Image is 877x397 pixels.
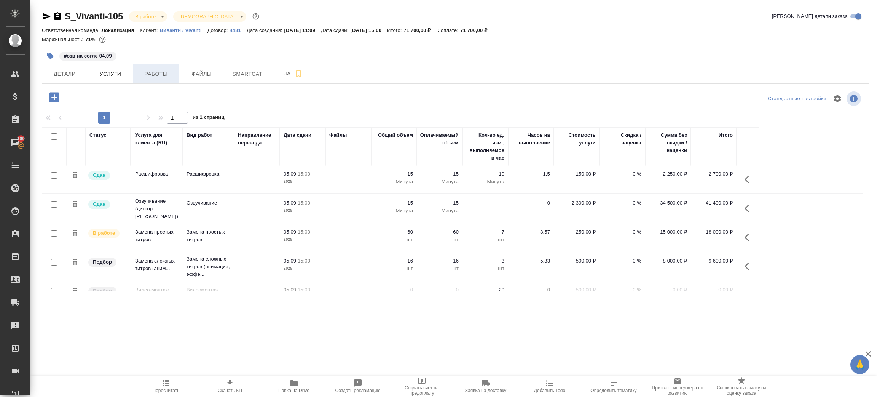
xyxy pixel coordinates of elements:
button: В работе [133,13,158,20]
p: 18 000,00 ₽ [695,228,733,236]
div: В работе [173,11,246,22]
span: озв на согле 04.09 [59,52,117,59]
div: split button [766,93,828,105]
p: Замена простых титров [187,228,230,243]
div: В работе [129,11,167,22]
p: 0 [421,286,459,294]
p: 05.09, [284,258,298,264]
p: 15:00 [298,171,310,177]
button: 🙏 [850,355,869,374]
td: 5.33 [508,253,554,280]
button: Показать кнопки [740,199,758,218]
p: шт [466,236,504,243]
p: Клиент: [140,27,159,33]
span: Настроить таблицу [828,90,847,108]
p: Видеомонтаж [187,286,230,294]
p: 15:00 [298,229,310,235]
p: 60 [375,228,413,236]
p: Сдан [93,200,105,208]
p: Дата создания: [247,27,284,33]
p: Подбор [93,287,112,295]
p: Минута [375,178,413,186]
p: 71 700,00 ₽ [403,27,436,33]
p: 34 500,00 ₽ [649,199,687,207]
span: [PERSON_NAME] детали заказа [772,13,848,20]
p: 2 300,00 ₽ [558,199,596,207]
button: Добавить услугу [44,90,65,105]
span: 🙏 [853,357,866,373]
td: 8.57 [508,224,554,251]
p: 15:00 [298,200,310,206]
p: 15:00 [298,287,310,293]
p: Минута [421,207,459,215]
button: Скопировать ссылку [53,12,62,21]
p: 4481 [230,27,246,33]
button: Скопировать ссылку для ЯМессенджера [42,12,51,21]
p: Замена сложных титров (аним... [135,257,179,272]
p: 71% [85,37,97,42]
p: 41 400,00 ₽ [695,199,733,207]
p: 0 % [603,257,641,265]
p: Замена простых титров [135,228,179,243]
p: 2025 [284,236,322,243]
p: Минута [375,207,413,215]
div: Часов на выполнение [512,131,550,147]
button: Доп статусы указывают на важность/срочность заказа [251,11,261,21]
div: Файлы [329,131,347,139]
p: 0 [375,286,413,294]
a: 100 [2,133,29,152]
span: Детали [46,69,83,79]
p: 8 000,00 ₽ [649,257,687,265]
p: 16 [375,257,413,265]
p: 71 700,00 ₽ [460,27,493,33]
span: из 1 страниц [193,113,225,124]
button: Показать кнопки [740,257,758,275]
p: шт [421,236,459,243]
p: 15 [375,170,413,178]
p: В работе [93,229,115,237]
p: 2025 [284,207,322,215]
span: Услуги [92,69,129,79]
p: 7 [466,228,504,236]
div: Кол-во ед. изм., выполняемое в час [466,131,504,162]
div: Статус [89,131,107,139]
p: Маржинальность: [42,37,85,42]
button: Показать кнопки [740,170,758,189]
p: 250,00 ₽ [558,228,596,236]
td: 1.5 [508,166,554,193]
p: 16 [421,257,459,265]
a: Виванти / Vivanti [160,27,207,33]
span: 100 [13,135,30,142]
button: Показать кнопки [740,286,758,304]
span: Smartcat [229,69,266,79]
p: Минута [421,178,459,186]
p: Дата сдачи: [321,27,350,33]
p: [DATE] 15:00 [350,27,387,33]
button: [DEMOGRAPHIC_DATA] [177,13,237,20]
p: 15 [421,199,459,207]
p: 15 [375,199,413,207]
span: Посмотреть информацию [847,91,863,106]
p: 2 700,00 ₽ [695,170,733,178]
p: 0 % [603,286,641,294]
p: шт [375,236,413,243]
p: 0 % [603,199,641,207]
p: 15 000,00 ₽ [649,228,687,236]
p: 15:00 [298,258,310,264]
div: Направление перевода [238,131,276,147]
p: Итого: [387,27,403,33]
div: Скидка / наценка [603,131,641,147]
td: 0 [508,195,554,222]
p: 20 [466,286,504,294]
p: 2025 [284,178,322,186]
span: Работы [138,69,174,79]
div: Вид работ [187,131,212,139]
p: 05.09, [284,200,298,206]
p: 05.09, [284,287,298,293]
p: 60 [421,228,459,236]
div: Оплачиваемый объем [420,131,459,147]
p: 05.09, [284,229,298,235]
p: К оплате: [436,27,460,33]
p: 0 % [603,228,641,236]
